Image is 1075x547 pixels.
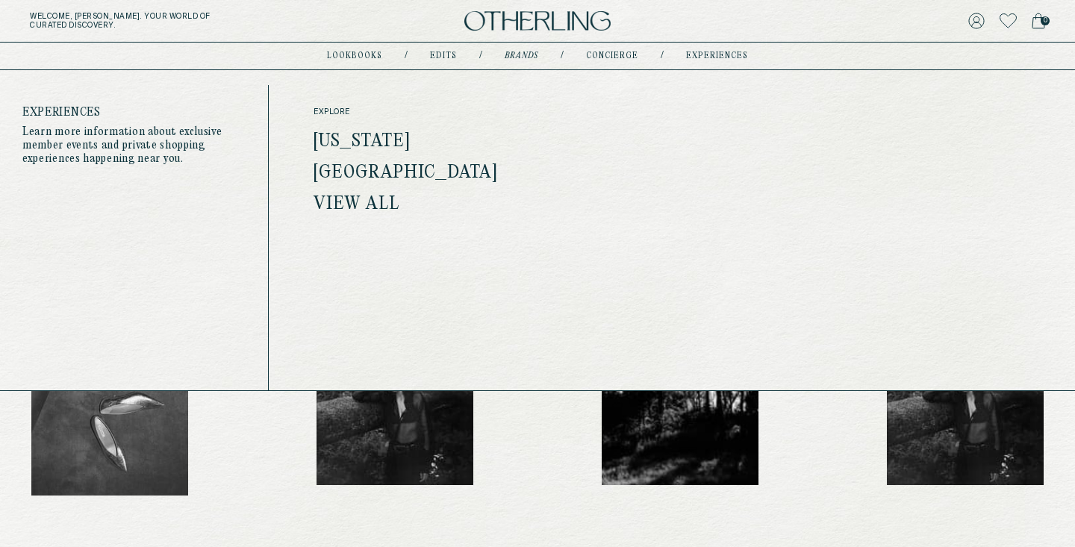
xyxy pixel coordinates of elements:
span: 0 [1041,16,1050,25]
a: experiences [686,52,748,60]
a: Edits [430,52,457,60]
img: logo [464,11,611,31]
a: 0 [1032,10,1045,31]
h5: Welcome, [PERSON_NAME] . Your world of curated discovery. [30,12,334,30]
span: explore [314,107,560,116]
img: B-low the Belt [602,306,758,485]
a: Bare Knitwear [887,290,1044,496]
a: [GEOGRAPHIC_DATA] [314,163,497,183]
img: Anemos [317,306,473,485]
a: View all [314,195,399,214]
a: Brands [505,52,538,60]
img: Bare Knitwear [887,306,1044,485]
div: / [405,50,408,62]
a: [PERSON_NAME][GEOGRAPHIC_DATA] [31,290,188,496]
p: Learn more information about exclusive member events and private shopping experiences happening n... [22,125,246,166]
img: Alfie Paris [31,316,188,496]
a: Anemos [317,290,473,496]
a: B-low the Belt [602,290,758,496]
a: [US_STATE] [314,132,410,151]
a: lookbooks [327,52,382,60]
div: / [661,50,664,62]
a: concierge [586,52,638,60]
h4: Experiences [22,107,246,118]
div: / [561,50,564,62]
div: / [479,50,482,62]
